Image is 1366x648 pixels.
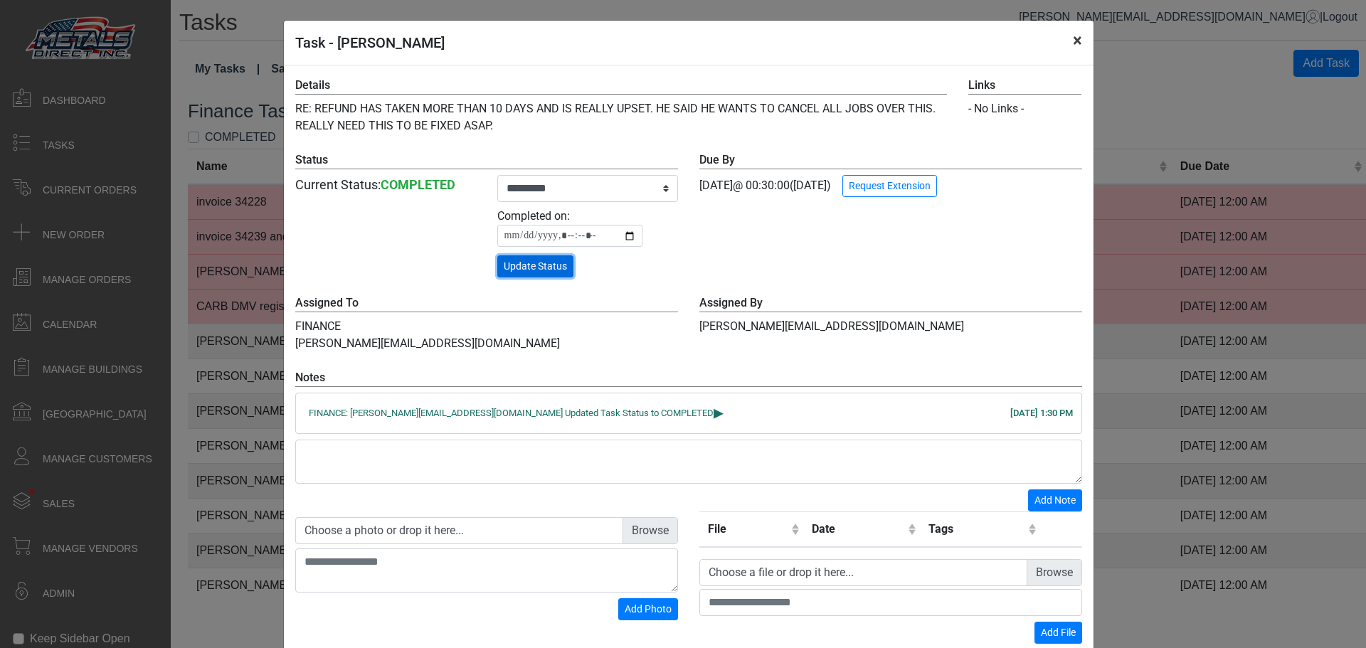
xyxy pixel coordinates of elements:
strong: COMPLETED [381,177,455,192]
div: RE: REFUND HAS TAKEN MORE THAN 10 DAYS AND IS REALLY UPSET. HE SAID HE WANTS TO CANCEL ALL JOBS O... [285,77,958,134]
label: Notes [295,369,1082,387]
div: FINANCE [PERSON_NAME][EMAIL_ADDRESS][DOMAIN_NAME] [285,294,689,352]
span: @ 00:30:00 [733,179,790,192]
span: Request Extension [849,180,931,191]
div: Completed on: [497,208,678,247]
label: Due By [699,152,1082,169]
button: Add File [1034,622,1082,644]
div: [DATE] ([DATE]) [699,152,1082,197]
button: Add Photo [618,598,678,620]
th: Remove [1040,511,1081,547]
button: Add Note [1028,489,1082,511]
div: File [708,521,788,538]
div: Current Status: [295,175,476,194]
label: Links [968,77,1081,95]
button: Request Extension [842,175,937,197]
span: Add Note [1034,494,1076,506]
button: Close [1061,21,1094,60]
span: ▸ [714,408,724,417]
span: Update Status [504,260,567,272]
h5: Task - [PERSON_NAME] [295,32,445,53]
label: Assigned By [699,294,1082,312]
div: [PERSON_NAME][EMAIL_ADDRESS][DOMAIN_NAME] [689,294,1093,352]
div: Date [812,521,904,538]
div: [DATE] 1:30 PM [1010,406,1073,420]
span: Add Photo [625,603,672,615]
div: - No Links - [968,100,1081,117]
div: FINANCE: [PERSON_NAME][EMAIL_ADDRESS][DOMAIN_NAME] Updated Task Status to COMPLETED [309,406,1069,420]
label: Status [295,152,678,169]
label: Assigned To [295,294,678,312]
div: Tags [928,521,1024,538]
button: Update Status [497,255,573,277]
span: Add File [1041,627,1076,638]
label: Details [295,77,948,95]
